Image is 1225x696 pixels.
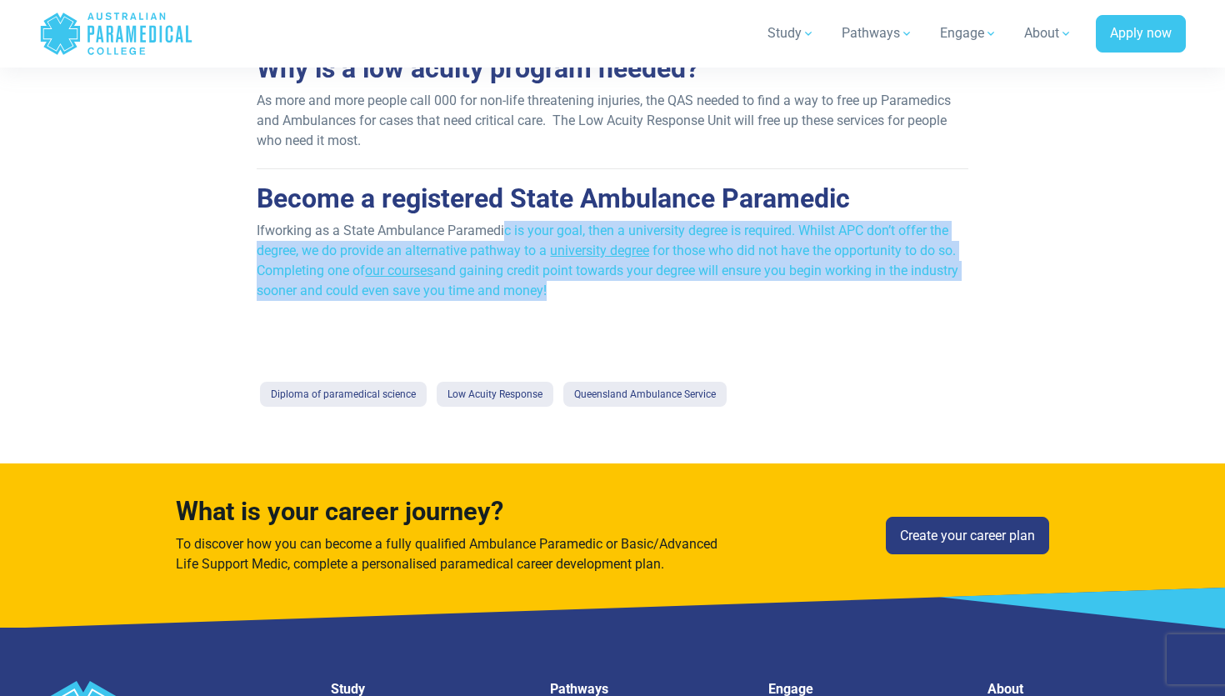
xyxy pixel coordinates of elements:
a: Study [757,10,825,57]
h2: Become a registered State Ambulance Paramedic [257,183,967,214]
a: Diploma of paramedical science [260,382,427,407]
span: and gaining credit point towards your degree will ensure you begin working in the industry sooner... [257,263,958,298]
a: Apply now [1096,15,1186,53]
span: working as a State Ambulance Paramedic is your goal, then a university degree is required. Whilst... [257,223,948,258]
a: Low Acuity Response [437,382,553,407]
h4: What is your career journey? [176,497,724,528]
span: To discover how you can become a fully qualified Ambulance Paramedic or Basic/Advanced Life Suppo... [176,536,717,572]
a: Engage [930,10,1007,57]
h2: Why is a low acuity program needed? [257,53,967,84]
span: If [257,223,265,238]
a: Create your career plan [886,517,1049,555]
a: Queensland Ambulance Service [563,382,727,407]
a: Pathways [832,10,923,57]
a: our courses [365,263,433,278]
a: university degree [550,243,649,258]
p: As more and more people call 000 for non-life threatening injuries, the QAS needed to find a way ... [257,91,967,151]
a: Australian Paramedical College [39,7,193,61]
a: About [1014,10,1082,57]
